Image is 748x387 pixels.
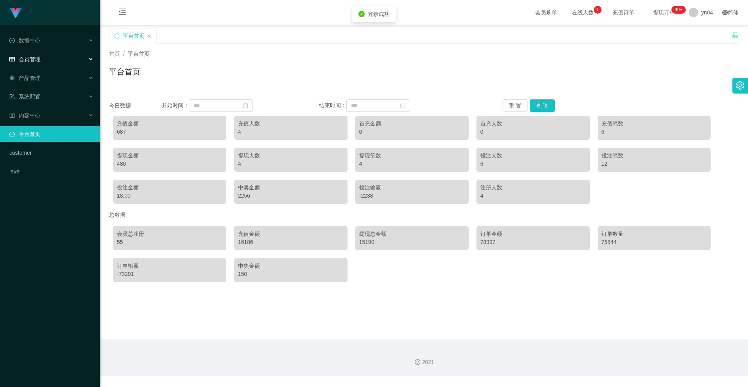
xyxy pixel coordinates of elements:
div: 订单数量 [602,230,707,238]
div: 投注输赢 [359,184,465,192]
div: 0 [359,128,465,136]
div: 687 [117,128,222,136]
i: 图标: form [9,94,15,99]
div: 150 [238,270,344,278]
i: 图标: check-circle-o [9,38,15,43]
div: 充值金额 [238,230,344,238]
div: 订单金额 [480,230,586,238]
span: 登录成功 [368,11,390,17]
i: icon: check-circle [358,11,365,17]
div: 总数据 [109,208,739,222]
div: 充值人数 [238,120,344,128]
span: 产品管理 [9,75,41,81]
img: logo.9652507e.png [9,8,22,19]
div: 18.00 [117,192,222,200]
div: 平台首页 [123,28,145,43]
div: 480 [117,160,222,168]
div: 4 [238,128,344,136]
div: 4 [359,160,465,168]
div: 6 [602,128,707,136]
i: 图标: setting [736,81,744,90]
div: 首充人数 [480,120,586,128]
span: 提现订单 [649,10,679,15]
div: 中奖金额 [238,184,344,192]
span: 充值订单 [609,10,638,15]
div: 会员总注册 [117,230,222,238]
div: 首充金额 [359,120,465,128]
i: 图标: table [9,57,15,62]
span: 会员管理 [9,56,41,62]
i: 图标: calendar [243,103,248,108]
p: 1 [596,6,599,14]
i: 图标: appstore-o [9,75,15,81]
div: 充值笔数 [602,120,707,128]
div: 投注笔数 [602,152,707,160]
span: 系统配置 [9,94,41,100]
div: 4 [238,160,344,168]
span: 结束时间： [319,102,346,108]
div: 投注金额 [117,184,222,192]
div: 16186 [238,238,344,246]
div: 投注人数 [480,152,586,160]
div: 订单输赢 [117,262,222,270]
div: 12 [602,160,707,168]
span: / [123,51,125,57]
div: 2021 [106,358,742,366]
button: 查 询 [530,99,555,112]
sup: 316 [671,6,685,14]
a: customer [9,145,93,161]
i: 图标: unlock [732,32,739,39]
i: 图标: calendar [400,103,406,108]
a: level [9,164,93,179]
div: 今日数据 [109,102,162,110]
div: 提现笔数 [359,152,465,160]
a: 图标: dashboard平台首页 [9,126,93,142]
div: 提现金额 [117,152,222,160]
span: 首页 [109,51,120,57]
div: -2238 [359,192,465,200]
div: 提现人数 [238,152,344,160]
i: 图标: global [722,10,728,15]
div: 78397 [480,238,586,246]
span: 数据中心 [9,37,41,44]
div: 提现总金额 [359,230,465,238]
div: 中奖金额 [238,262,344,270]
div: 55 [117,238,222,246]
i: 图标: copyright [415,359,420,365]
i: 图标: menu-fold [109,0,136,25]
i: 图标: close [147,34,152,39]
div: 充值金额 [117,120,222,128]
div: -73291 [117,270,222,278]
span: 内容中心 [9,112,41,118]
div: 注册人数 [480,184,586,192]
sup: 1 [594,6,602,14]
i: 图标: sync [114,33,120,39]
div: 4 [480,192,586,200]
div: 0 [480,128,586,136]
div: 2256 [238,192,344,200]
h1: 平台首页 [109,66,140,78]
div: 6 [480,160,586,168]
i: 图标: profile [9,113,15,118]
span: 平台首页 [128,51,150,57]
div: 15190 [359,238,465,246]
div: 75844 [602,238,707,246]
button: 重 置 [503,99,527,112]
span: 开始时间： [162,102,189,108]
span: 在线人数 [568,10,598,15]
